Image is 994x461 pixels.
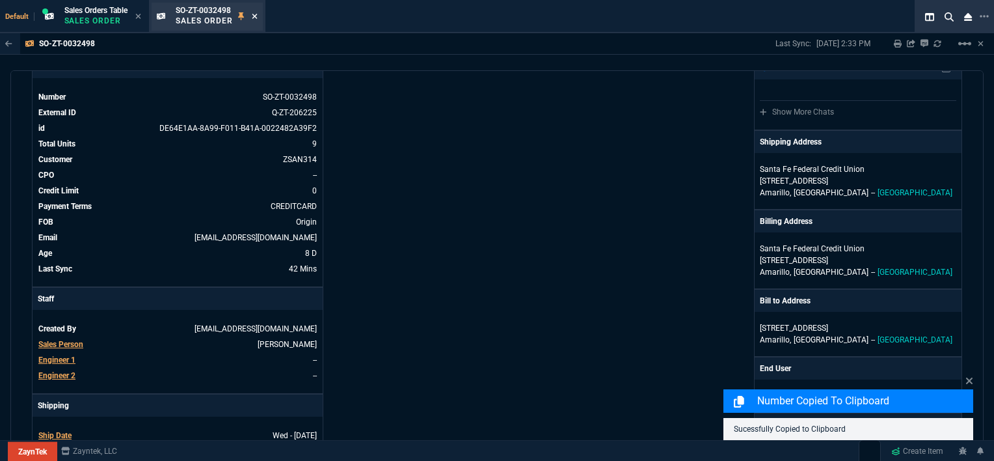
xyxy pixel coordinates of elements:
tr: undefined [38,153,317,166]
nx-icon: Split Panels [920,9,939,25]
p: Shipping Address [760,136,822,148]
mat-icon: Example home icon [957,36,973,51]
tr: undefined [38,200,317,213]
a: Create Item [886,441,948,461]
span: Total Units [38,139,75,148]
tr: undefined [38,429,317,442]
tr: undefined [38,169,317,182]
a: See Marketplace Order [272,108,317,117]
span: CREDITCARD [271,202,317,211]
span: -- [871,335,875,344]
span: See Marketplace Order [263,92,317,102]
span: [GEOGRAPHIC_DATA] [878,188,952,197]
tr: undefined [38,322,317,335]
a: Hide Workbench [978,38,984,49]
span: id [38,124,45,133]
a: -- [313,171,317,180]
p: Staff [33,288,323,310]
span: 0 [312,186,317,195]
span: Default [5,12,34,21]
span: 10/1/25 => 2:33 PM [289,264,317,273]
tr: undefined [38,216,317,229]
p: Santa Fe Federal Credit Union [760,243,885,255]
span: Number [38,92,66,102]
p: [STREET_ADDRESS] [760,175,956,187]
span: Ship Date [38,431,72,440]
span: FOB [38,217,53,227]
p: End User [760,363,791,374]
span: -- [871,268,875,277]
p: Sucessfully Copied to Clipboard [734,423,963,435]
span: [GEOGRAPHIC_DATA] [794,335,868,344]
span: CPO [38,171,54,180]
nx-icon: Back to Table [5,39,12,48]
span: Created By [38,324,76,333]
nx-icon: Open New Tab [980,10,989,23]
span: Amarillo, [760,268,791,277]
span: SO-ZT-0032498 [176,6,231,15]
span: Sales Orders Table [64,6,128,15]
span: External ID [38,108,76,117]
span: ROSS [258,340,317,349]
p: Sales Order [176,16,233,26]
nx-icon: Search [939,9,959,25]
a: Show More Chats [760,107,834,117]
tr: twarzecha@santafefcu.com [38,231,317,244]
span: 9/23/25 => 7:00 PM [305,249,317,258]
span: Credit Limit [38,186,79,195]
a: ZSAN314 [283,155,317,164]
span: Payment Terms [38,202,92,211]
p: Bill to Address [760,295,811,307]
span: Origin [296,217,317,227]
p: [DATE] 2:33 PM [816,38,870,49]
span: Last Sync [38,264,72,273]
p: Number Copied to Clipboard [757,393,971,409]
nx-icon: Close Tab [135,12,141,22]
span: See Marketplace Order [159,124,317,133]
span: [GEOGRAPHIC_DATA] [878,268,952,277]
p: [STREET_ADDRESS] [760,322,956,334]
span: 9 [312,139,317,148]
p: [STREET_ADDRESS] [760,255,956,266]
span: 2025-10-01T00:00:00.000Z [273,431,317,440]
p: Santa Fe Federal Credit Union [760,163,885,175]
tr: undefined [38,338,317,351]
span: Amarillo, [760,335,791,344]
span: -- [313,356,317,365]
tr: See Marketplace Order [38,106,317,119]
span: Amarillo, [760,188,791,197]
p: SO-ZT-0032498 [39,38,95,49]
tr: 10/1/25 => 2:33 PM [38,262,317,275]
span: twarzecha@santafefcu.com [195,233,317,242]
span: Customer [38,155,72,164]
tr: undefined [38,184,317,197]
tr: undefined [38,137,317,150]
nx-icon: Close Tab [252,12,258,22]
tr: See Marketplace Order [38,122,317,135]
span: [GEOGRAPHIC_DATA] [794,188,868,197]
span: -- [313,371,317,380]
tr: 9/23/25 => 7:00 PM [38,247,317,260]
span: TINY@FORNIDA.COM [195,324,317,333]
tr: See Marketplace Order [38,91,317,104]
p: Shipping [33,395,323,417]
nx-icon: Close Workbench [959,9,977,25]
span: [GEOGRAPHIC_DATA] [794,268,868,277]
p: Last Sync: [775,38,816,49]
span: [GEOGRAPHIC_DATA] [878,335,952,344]
span: Age [38,249,52,258]
p: Billing Address [760,216,813,227]
p: Sales Order [64,16,128,26]
a: msbcCompanyName [57,445,121,457]
span: Email [38,233,57,242]
span: -- [871,188,875,197]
